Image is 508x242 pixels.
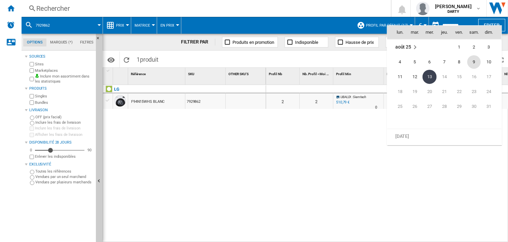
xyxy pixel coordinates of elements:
span: 11 [393,70,407,84]
td: Wednesday August 27 2025 [422,99,437,114]
td: Wednesday August 6 2025 [422,55,437,69]
td: Tuesday August 5 2025 [407,55,422,69]
td: Monday August 18 2025 [387,84,407,99]
th: lun. [387,26,407,39]
td: Tuesday August 19 2025 [407,84,422,99]
th: mer. [422,26,437,39]
span: 7 [438,55,451,69]
th: dim. [481,26,502,39]
span: [DATE] [395,134,409,139]
td: Sunday August 10 2025 [481,55,502,69]
td: Tuesday August 26 2025 [407,99,422,114]
td: Thursday August 14 2025 [437,69,452,84]
span: 2 [467,40,481,54]
td: Sunday August 3 2025 [481,40,502,55]
span: 3 [482,40,496,54]
tr: Week undefined [387,129,502,144]
td: Wednesday August 20 2025 [422,84,437,99]
tr: Week 5 [387,99,502,114]
td: Saturday August 16 2025 [467,69,481,84]
td: Friday August 8 2025 [452,55,467,69]
span: 12 [408,70,422,84]
span: 5 [408,55,422,69]
td: Friday August 22 2025 [452,84,467,99]
td: Sunday August 31 2025 [481,99,502,114]
th: sam. [467,26,481,39]
tr: Week 1 [387,40,502,55]
td: Sunday August 17 2025 [481,69,502,84]
td: Thursday August 7 2025 [437,55,452,69]
span: 6 [423,55,436,69]
td: Saturday August 30 2025 [467,99,481,114]
th: ven. [452,26,467,39]
th: jeu. [437,26,452,39]
tr: Week 2 [387,55,502,69]
span: 4 [393,55,407,69]
td: Thursday August 28 2025 [437,99,452,114]
td: Monday August 25 2025 [387,99,407,114]
td: Tuesday August 12 2025 [407,69,422,84]
span: 9 [467,55,481,69]
tr: Week undefined [387,114,502,129]
td: Sunday August 24 2025 [481,84,502,99]
td: Monday August 11 2025 [387,69,407,84]
span: août 25 [395,44,411,50]
td: August 2025 [387,40,437,55]
span: 13 [423,70,437,84]
span: 10 [482,55,496,69]
tr: Week 4 [387,84,502,99]
th: mar. [407,26,422,39]
tr: Week 3 [387,69,502,84]
span: 1 [452,40,466,54]
md-calendar: Calendar [387,26,502,145]
td: Friday August 15 2025 [452,69,467,84]
td: Saturday August 2 2025 [467,40,481,55]
td: Saturday August 23 2025 [467,84,481,99]
td: Saturday August 9 2025 [467,55,481,69]
td: Wednesday August 13 2025 [422,69,437,84]
td: Friday August 29 2025 [452,99,467,114]
td: Thursday August 21 2025 [437,84,452,99]
span: 8 [452,55,466,69]
td: Friday August 1 2025 [452,40,467,55]
td: Monday August 4 2025 [387,55,407,69]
